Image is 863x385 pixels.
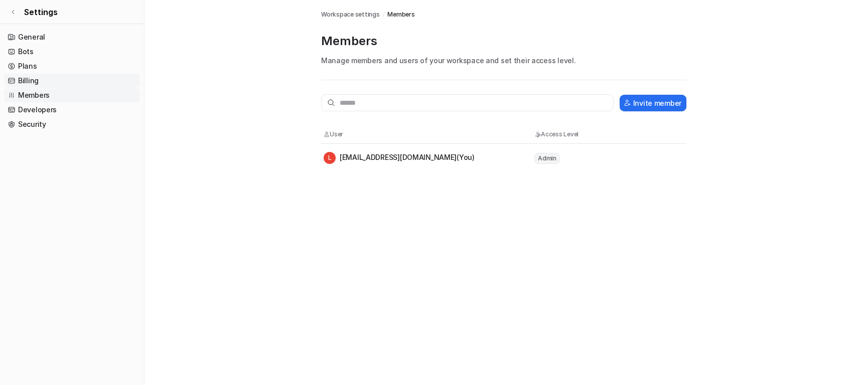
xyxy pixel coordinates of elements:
img: User [324,131,330,137]
a: Bots [4,45,140,59]
div: [EMAIL_ADDRESS][DOMAIN_NAME] (You) [324,152,475,164]
th: Access Level [534,129,624,139]
a: Developers [4,103,140,117]
a: Members [387,10,414,19]
a: General [4,30,140,44]
p: Members [321,33,686,49]
span: L [324,152,336,164]
span: Settings [24,6,58,18]
a: Members [4,88,140,102]
a: Plans [4,59,140,73]
p: Manage members and users of your workspace and set their access level. [321,55,686,66]
span: Admin [534,153,560,164]
button: Invite member [620,95,686,111]
span: / [383,10,385,19]
a: Workspace settings [321,10,380,19]
th: User [323,129,534,139]
a: Security [4,117,140,131]
a: Billing [4,74,140,88]
img: Access Level [534,131,541,137]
